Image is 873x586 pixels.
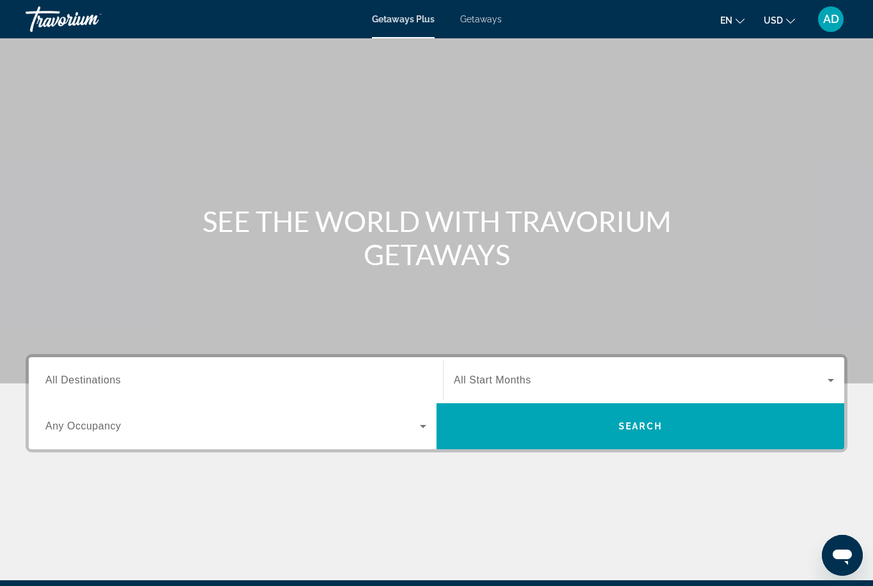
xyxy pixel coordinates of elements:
button: Change language [720,11,745,29]
span: USD [764,15,783,26]
button: Search [436,403,844,449]
span: en [720,15,732,26]
a: Travorium [26,3,153,36]
h1: SEE THE WORLD WITH TRAVORIUM GETAWAYS [197,204,676,271]
iframe: Bouton de lancement de la fenêtre de messagerie [822,535,863,576]
a: Getaways Plus [372,14,435,24]
button: Change currency [764,11,795,29]
span: All Destinations [45,374,121,385]
button: User Menu [814,6,847,33]
span: AD [823,13,839,26]
div: Search widget [29,357,844,449]
span: All Start Months [454,374,531,385]
a: Getaways [460,14,502,24]
span: Search [619,421,662,431]
span: Any Occupancy [45,420,121,431]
